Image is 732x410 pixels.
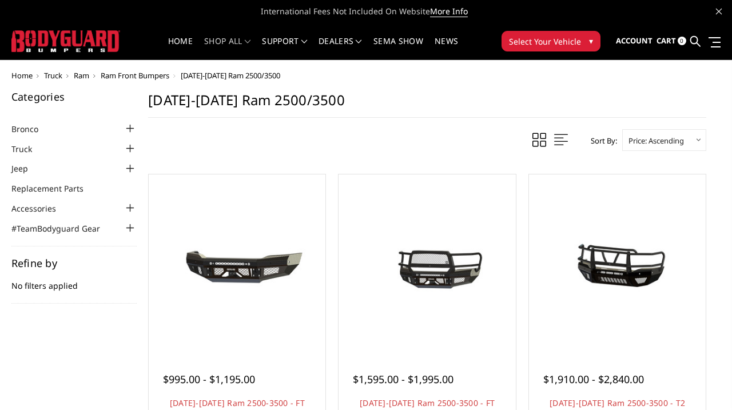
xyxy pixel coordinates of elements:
[11,143,46,155] a: Truck
[584,132,617,149] label: Sort By:
[11,162,42,174] a: Jeep
[532,223,703,303] img: 2019-2025 Ram 2500-3500 - T2 Series - Extreme Front Bumper (receiver or winch)
[532,177,703,348] a: 2019-2025 Ram 2500-3500 - T2 Series - Extreme Front Bumper (receiver or winch) 2019-2025 Ram 2500...
[657,26,686,57] a: Cart 0
[11,91,137,102] h5: Categories
[616,35,653,46] span: Account
[353,372,453,386] span: $1,595.00 - $1,995.00
[11,182,98,194] a: Replacement Parts
[373,37,423,59] a: SEMA Show
[11,258,137,268] h5: Refine by
[11,30,120,51] img: BODYGUARD BUMPERS
[11,123,53,135] a: Bronco
[509,35,581,47] span: Select Your Vehicle
[148,91,706,118] h1: [DATE]-[DATE] Ram 2500/3500
[502,31,600,51] button: Select Your Vehicle
[657,35,676,46] span: Cart
[589,35,593,47] span: ▾
[543,372,644,386] span: $1,910.00 - $2,840.00
[616,26,653,57] a: Account
[152,177,323,348] a: 2019-2025 Ram 2500-3500 - FT Series - Base Front Bumper
[181,70,280,81] span: [DATE]-[DATE] Ram 2500/3500
[319,37,362,59] a: Dealers
[101,70,169,81] a: Ram Front Bumpers
[44,70,62,81] a: Truck
[11,258,137,304] div: No filters applied
[163,372,255,386] span: $995.00 - $1,195.00
[74,70,89,81] a: Ram
[430,6,468,17] a: More Info
[11,222,114,234] a: #TeamBodyguard Gear
[11,70,33,81] a: Home
[11,202,70,214] a: Accessories
[435,37,458,59] a: News
[678,37,686,45] span: 0
[341,177,512,348] a: 2019-2025 Ram 2500-3500 - FT Series - Extreme Front Bumper 2019-2025 Ram 2500-3500 - FT Series - ...
[152,223,323,303] img: 2019-2025 Ram 2500-3500 - FT Series - Base Front Bumper
[262,37,307,59] a: Support
[168,37,193,59] a: Home
[204,37,250,59] a: shop all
